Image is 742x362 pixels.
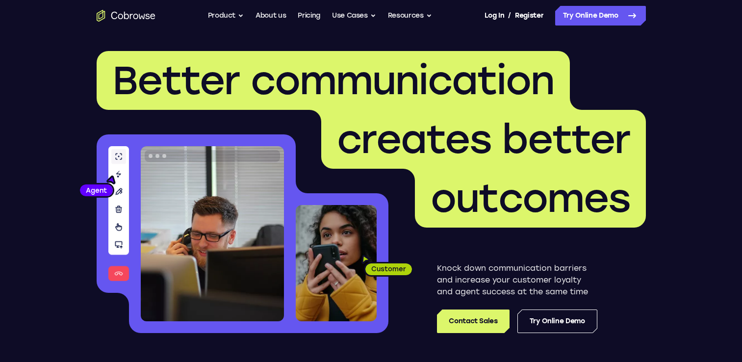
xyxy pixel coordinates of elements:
[508,10,511,22] span: /
[298,6,320,26] a: Pricing
[388,6,432,26] button: Resources
[515,6,543,26] a: Register
[555,6,646,26] a: Try Online Demo
[437,262,597,298] p: Knock down communication barriers and increase your customer loyalty and agent success at the sam...
[296,205,377,321] img: A customer holding their phone
[141,146,284,321] img: A customer support agent talking on the phone
[431,175,630,222] span: outcomes
[517,310,597,333] a: Try Online Demo
[337,116,630,163] span: creates better
[437,310,509,333] a: Contact Sales
[97,10,155,22] a: Go to the home page
[256,6,286,26] a: About us
[208,6,244,26] button: Product
[112,57,554,104] span: Better communication
[332,6,376,26] button: Use Cases
[485,6,504,26] a: Log In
